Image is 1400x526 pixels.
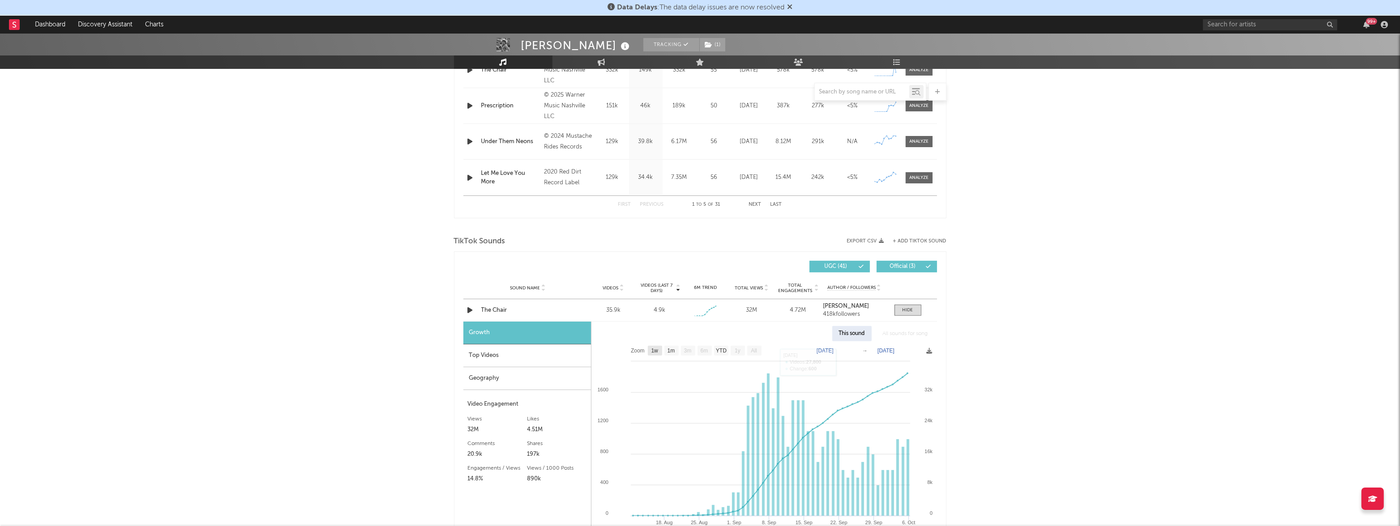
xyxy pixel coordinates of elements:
button: Export CSV [847,238,884,244]
div: 35.9k [593,306,634,315]
div: 578k [769,66,799,75]
div: [PERSON_NAME] [521,38,632,53]
div: Growth [463,322,591,344]
span: Sound Name [510,285,540,291]
div: The Chair [481,66,540,75]
div: 332k [665,66,694,75]
a: The Chair [481,306,575,315]
div: [DATE] [734,102,764,110]
button: Previous [640,202,664,207]
div: 277k [803,102,833,110]
div: 56 [698,137,730,146]
text: 24k [925,418,933,423]
div: 1 5 31 [682,199,731,210]
div: 39.8k [631,137,660,146]
text: 22. Sep [830,520,847,525]
button: (1) [700,38,725,51]
div: 4.9k [654,306,665,315]
div: 291k [803,137,833,146]
span: Total Views [735,285,763,291]
div: © 2025 Warner Music Nashville LLC [544,54,593,86]
div: [DATE] [734,137,764,146]
div: 56 [698,173,730,182]
span: Dismiss [787,4,792,11]
div: 332k [598,66,627,75]
div: Views / 1000 Posts [527,463,587,474]
div: 129k [598,173,627,182]
text: 29. Sep [865,520,882,525]
text: 1200 [597,418,608,423]
div: 418k followers [823,311,885,318]
span: : The data delay issues are now resolved [617,4,784,11]
text: 400 [600,479,608,485]
input: Search by song name or URL [815,89,909,96]
text: 18. Aug [656,520,672,525]
text: 6. Oct [902,520,915,525]
div: 189k [665,102,694,110]
a: Under Them Neons [481,137,540,146]
button: Tracking [643,38,699,51]
div: 890k [527,474,587,484]
text: Zoom [631,348,645,354]
span: Total Engagements [777,283,813,293]
button: Last [771,202,782,207]
text: 3m [684,348,691,354]
div: 32M [468,424,527,435]
text: 1m [667,348,675,354]
div: 14.8% [468,474,527,484]
text: YTD [715,348,726,354]
a: Charts [139,16,170,34]
button: 99+ [1363,21,1370,28]
text: 32k [925,387,933,392]
text: 16k [925,449,933,454]
div: N/A [838,137,868,146]
span: Data Delays [617,4,657,11]
div: © 2025 Warner Music Nashville LLC [544,90,593,122]
text: 8. Sep [762,520,776,525]
button: + Add TikTok Sound [893,239,946,244]
div: 151k [598,102,627,110]
input: Search for artists [1203,19,1337,30]
div: 20.9k [468,449,527,460]
a: Dashboard [29,16,72,34]
span: TikTok Sounds [454,236,505,247]
text: 1y [735,348,741,354]
span: Videos (last 7 days) [638,283,675,293]
button: + Add TikTok Sound [884,239,946,244]
div: 197k [527,449,587,460]
div: 4.72M [777,306,818,315]
span: Official ( 3 ) [882,264,924,269]
div: 242k [803,173,833,182]
div: 578k [803,66,833,75]
span: of [708,203,714,207]
div: Likes [527,414,587,424]
text: 25. Aug [691,520,707,525]
a: Let Me Love You More [481,169,540,187]
div: [DATE] [734,173,764,182]
text: 0 [605,510,608,516]
div: <5% [838,173,868,182]
text: [DATE] [817,348,834,354]
div: Views [468,414,527,424]
text: 0 [929,510,932,516]
div: All sounds for song [876,326,935,341]
text: 6m [700,348,708,354]
div: Video Engagement [468,399,587,410]
div: 129k [598,137,627,146]
text: 1. Sep [727,520,741,525]
div: 7.35M [665,173,694,182]
text: 1600 [597,387,608,392]
div: [DATE] [734,66,764,75]
a: Prescription [481,102,540,110]
a: [PERSON_NAME] [823,303,885,310]
text: 800 [600,449,608,454]
div: 15.4M [769,173,799,182]
div: <5% [838,66,868,75]
div: Shares [527,438,587,449]
div: 99 + [1366,18,1377,25]
div: 6M Trend [685,284,726,291]
span: Author / Followers [827,285,876,291]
